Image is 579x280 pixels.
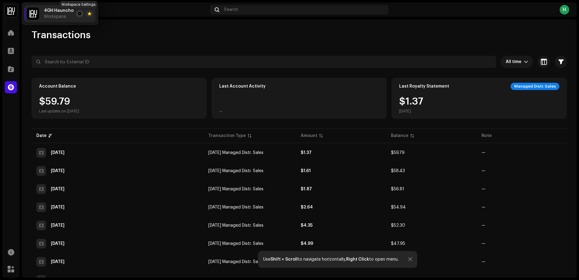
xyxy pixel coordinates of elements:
[44,14,66,19] span: Workspace
[391,242,405,246] span: $47.95
[524,56,528,68] div: dropdown trigger
[39,109,79,114] div: Last update on [DATE]
[31,29,91,41] span: Transactions
[506,56,524,68] span: All time
[208,260,263,264] span: Feb 2025 Managed Distr. Sales
[481,169,485,173] re-a-table-badge: —
[208,169,263,173] span: Jul 2025 Managed Distr. Sales
[511,83,559,90] div: Managed Distr. Sales
[29,7,207,12] div: Transactions
[391,133,409,139] div: Balance
[301,223,313,228] strong: $4.35
[301,187,312,191] strong: $1.87
[219,109,223,114] div: —
[301,242,313,246] strong: $4.99
[270,257,298,262] strong: Shift + Scroll
[208,242,263,246] span: Mar 2025 Managed Distr. Sales
[51,187,65,191] div: Jul 7, 2025
[36,133,47,139] div: Date
[51,242,65,246] div: Apr 21, 2025
[208,205,263,209] span: May 2025 Managed Distr. Sales
[301,205,313,209] strong: $2.64
[399,109,423,114] div: [DATE]
[5,5,17,17] img: 9eb99177-7e7a-45d5-8073-fef7358786d3
[51,151,65,155] div: Sep 26, 2025
[391,187,404,191] span: $56.81
[208,151,263,155] span: Aug 2025 Managed Distr. Sales
[31,56,496,68] input: Search by External ID
[208,187,263,191] span: Jun 2025 Managed Distr. Sales
[346,257,369,262] strong: Right Click
[481,242,485,246] re-a-table-badge: —
[391,169,405,173] span: $58.43
[39,84,76,89] div: Account Balance
[399,84,449,89] div: Last Royalty Statement
[391,151,405,155] span: $59.79
[481,260,485,264] re-a-table-badge: —
[481,151,485,155] re-a-table-badge: —
[560,5,569,15] div: H
[219,84,266,89] div: Last Account Activity
[224,7,238,12] span: Search
[391,223,405,228] span: $52.30
[481,187,485,191] re-a-table-badge: —
[481,223,485,228] re-a-table-badge: —
[301,169,311,173] strong: $1.61
[301,151,312,155] strong: $1.37
[481,205,485,209] re-a-table-badge: —
[51,260,65,264] div: Mar 13, 2025
[51,169,65,173] div: Aug 14, 2025
[51,205,65,209] div: Jun 26, 2025
[208,133,246,139] div: Transaction Type
[44,8,74,13] span: 4GH Hauncho
[208,223,263,228] span: Apr 2025 Managed Distr. Sales
[301,133,317,139] div: Amount
[51,223,65,228] div: May 14, 2025
[263,257,399,262] div: Use to navigate horizontally, to open menu.
[391,205,406,209] span: $54.94
[27,8,39,20] img: 9eb99177-7e7a-45d5-8073-fef7358786d3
